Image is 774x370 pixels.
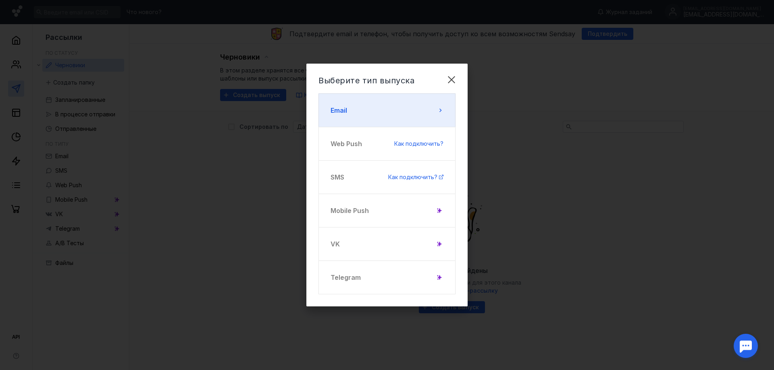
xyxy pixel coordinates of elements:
span: Как подключить? [388,174,437,180]
a: Как подключить? [388,173,443,181]
span: Как подключить? [394,140,443,147]
span: Выберите тип выпуска [318,76,414,85]
a: Как подключить? [394,140,443,148]
button: Email [318,93,456,127]
span: Email [331,105,347,115]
